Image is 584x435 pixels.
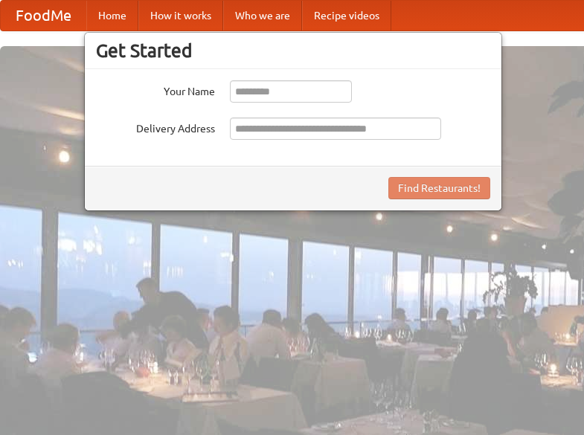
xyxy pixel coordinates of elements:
[302,1,391,30] a: Recipe videos
[96,39,490,62] h3: Get Started
[388,177,490,199] button: Find Restaurants!
[138,1,223,30] a: How it works
[1,1,86,30] a: FoodMe
[96,80,215,99] label: Your Name
[86,1,138,30] a: Home
[223,1,302,30] a: Who we are
[96,117,215,136] label: Delivery Address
